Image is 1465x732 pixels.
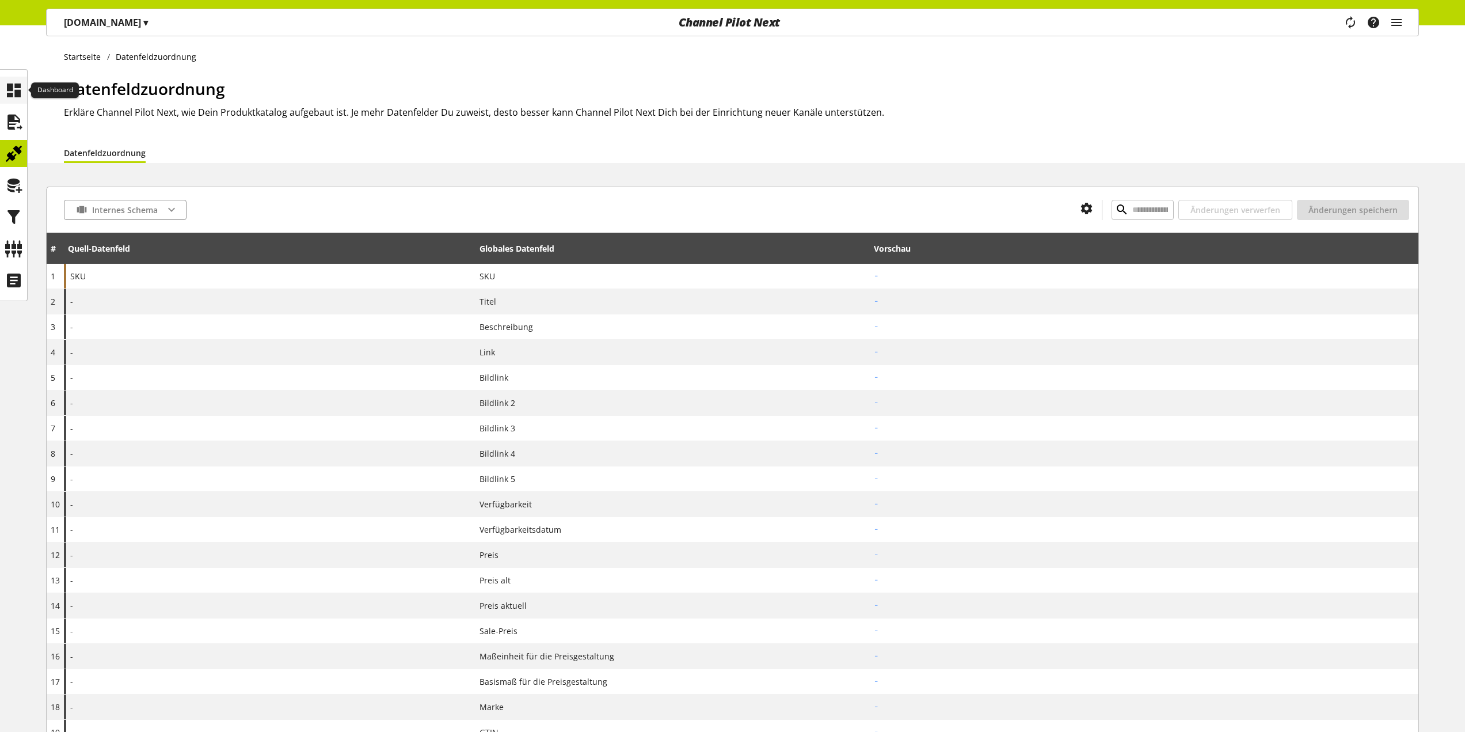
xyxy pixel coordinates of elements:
span: Link [480,346,495,358]
span: 2 [51,296,55,307]
span: SKU [480,270,495,282]
span: 4 [51,347,55,358]
span: 16 [51,651,60,662]
h2: - [874,650,1414,662]
span: 5 [51,372,55,383]
span: Preis [480,549,499,561]
span: 14 [51,600,60,611]
h2: - [874,701,1414,713]
a: Datenfeldzuordnung [64,147,146,159]
span: - [70,574,73,586]
span: Bildlink 5 [480,473,515,485]
span: - [70,600,73,612]
h2: - [874,549,1414,561]
span: # [51,243,56,254]
h2: Erkläre Channel Pilot Next, wie Dein Produktkatalog aufgebaut ist. Je mehr Datenfelder Du zuweist... [64,105,1419,119]
span: 17 [51,676,60,687]
h2: - [874,295,1414,308]
h2: - [874,270,1414,282]
span: 18 [51,701,60,712]
span: Titel [480,295,496,308]
span: - [70,295,73,308]
span: - [70,397,73,409]
span: Bildlink [480,371,508,384]
span: Änderungen speichern [1308,204,1398,216]
span: Preis alt [480,574,511,586]
h2: - [874,524,1414,536]
span: SKU [70,270,86,282]
a: Startseite [64,51,107,63]
span: - [70,549,73,561]
p: [DOMAIN_NAME] [64,16,148,29]
span: Verfügbarkeitsdatum [480,524,561,536]
nav: main navigation [46,9,1419,36]
span: - [70,447,73,460]
div: Vorschau [874,242,911,255]
span: Bildlink 3 [480,422,515,434]
h2: - [874,447,1414,460]
span: 7 [51,423,55,434]
span: Sale-Preis [480,625,517,637]
h2: - [874,625,1414,637]
span: - [70,625,73,637]
h2: - [874,676,1414,688]
span: Preis aktuell [480,600,527,612]
h2: - [874,600,1414,612]
span: - [70,346,73,358]
span: 12 [51,549,60,560]
span: Basismaß für die Preisgestaltung [480,676,607,688]
span: - [70,524,73,536]
h2: - [874,371,1414,384]
span: - [70,371,73,384]
h2: - [874,574,1414,586]
span: ▾ [143,16,148,29]
span: 13 [51,575,60,586]
h2: - [874,498,1414,510]
span: - [70,422,73,434]
span: - [70,473,73,485]
span: 9 [51,473,55,484]
button: Änderungen verwerfen [1178,200,1292,220]
h2: - [874,422,1414,434]
button: Änderungen speichern [1297,200,1409,220]
span: 1 [51,271,55,282]
span: 11 [51,524,60,535]
span: - [70,498,73,510]
div: Globales Datenfeld [480,242,554,255]
h2: - [874,321,1414,333]
span: Datenfeldzuordnung [64,78,225,100]
h2: - [874,473,1414,485]
span: - [70,701,73,713]
div: Quell-Datenfeld [68,242,130,255]
span: Bildlink 4 [480,447,515,460]
h2: - [874,397,1414,409]
h2: - [874,346,1414,358]
span: - [70,650,73,662]
span: 6 [51,397,55,408]
span: - [70,321,73,333]
span: Beschreibung [480,321,533,333]
span: Änderungen verwerfen [1190,204,1280,216]
span: 3 [51,321,55,332]
span: Maßeinheit für die Preisgestaltung [480,650,614,662]
span: 10 [51,499,60,510]
span: Marke [480,701,504,713]
span: - [70,676,73,688]
span: Bildlink 2 [480,397,515,409]
div: Dashboard [31,82,79,98]
span: 8 [51,448,55,459]
span: 15 [51,625,60,636]
span: Verfügbarkeit [480,498,532,510]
